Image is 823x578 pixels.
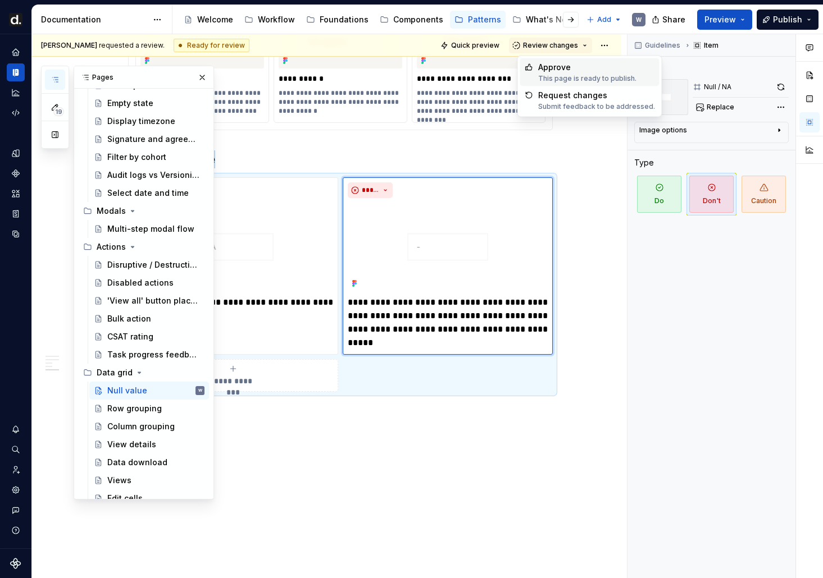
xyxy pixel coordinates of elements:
div: Welcome [197,14,233,25]
a: Invite team [7,461,25,479]
button: Don't [686,173,736,215]
a: Multi-step modal flow [89,220,209,238]
div: Task progress feedback [107,349,200,360]
button: Contact support [7,501,25,519]
a: Welcome [179,11,238,29]
button: Replace [693,99,739,115]
h2: Best practice [128,150,553,168]
a: Workflow [240,11,299,29]
div: Approve [538,62,636,73]
div: 'View all' button placement [107,295,200,306]
div: Data grid [79,364,209,382]
a: Data sources [7,225,25,243]
a: Null valueW [89,382,209,400]
span: 19 [53,107,64,116]
span: Caution [742,176,786,213]
div: Modals [97,205,126,217]
button: Image options [639,126,784,139]
div: W [198,385,202,396]
button: Search ⌘K [7,441,25,458]
a: Row grouping [89,400,209,418]
button: Review changes [509,38,592,53]
div: Page tree [179,8,581,31]
div: Actions [97,241,126,253]
div: This page is ready to publish. [538,74,636,83]
span: Preview [704,14,736,25]
a: Column grouping [89,418,209,435]
div: Null / NA [704,82,731,91]
span: Replace [707,103,734,112]
a: Assets [7,185,25,203]
div: Components [393,14,443,25]
a: Bulk action [89,310,209,328]
div: Foundations [320,14,369,25]
a: Code automation [7,104,25,122]
div: Pages [74,66,213,89]
a: View details [89,435,209,453]
div: W [636,15,642,24]
div: Submit feedback to be addressed. [538,102,655,111]
a: Settings [7,481,25,499]
a: Edit cells [89,489,209,507]
div: Views [107,475,131,486]
button: Preview [697,10,752,30]
div: Modals [79,202,209,220]
button: Do [634,173,684,215]
a: Signature and agreement [89,130,209,148]
a: Home [7,43,25,61]
a: Disruptive / Destructive actions [89,256,209,274]
button: Notifications [7,420,25,438]
div: What's New [526,14,574,25]
span: Don't [689,176,734,213]
div: Documentation [41,14,147,25]
span: Guidelines [645,41,680,50]
button: Guidelines [631,38,685,53]
div: Filter by cohort [107,152,166,163]
span: Add [597,15,611,24]
a: Design tokens [7,144,25,162]
button: Quick preview [437,38,504,53]
svg: Supernova Logo [10,558,21,569]
a: Select date and time [89,184,209,202]
a: Filter by cohort [89,148,209,166]
a: Data download [89,453,209,471]
a: Display timezone [89,112,209,130]
button: Add [583,12,625,27]
a: Audit logs vs Versioning [89,166,209,184]
div: View details [107,439,156,450]
span: Do [637,176,681,213]
button: Caution [739,173,789,215]
div: Request changes [538,90,655,101]
a: Components [7,164,25,182]
a: Disabled actions [89,274,209,292]
div: Multi-step modal flow [107,223,194,235]
span: requested a review. [41,41,165,50]
div: Column grouping [107,421,175,432]
a: Task progress feedback [89,346,209,364]
a: Documentation [7,63,25,81]
div: Empty state [107,98,153,109]
div: Display timezone [107,116,175,127]
a: CSAT rating [89,328,209,346]
a: Analytics [7,84,25,102]
a: Empty state [89,94,209,112]
div: Data grid [97,367,133,378]
a: What's New [508,11,578,29]
a: Storybook stories [7,205,25,223]
button: Share [646,10,693,30]
div: Ready for review [174,39,249,52]
div: Disabled actions [107,277,174,288]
